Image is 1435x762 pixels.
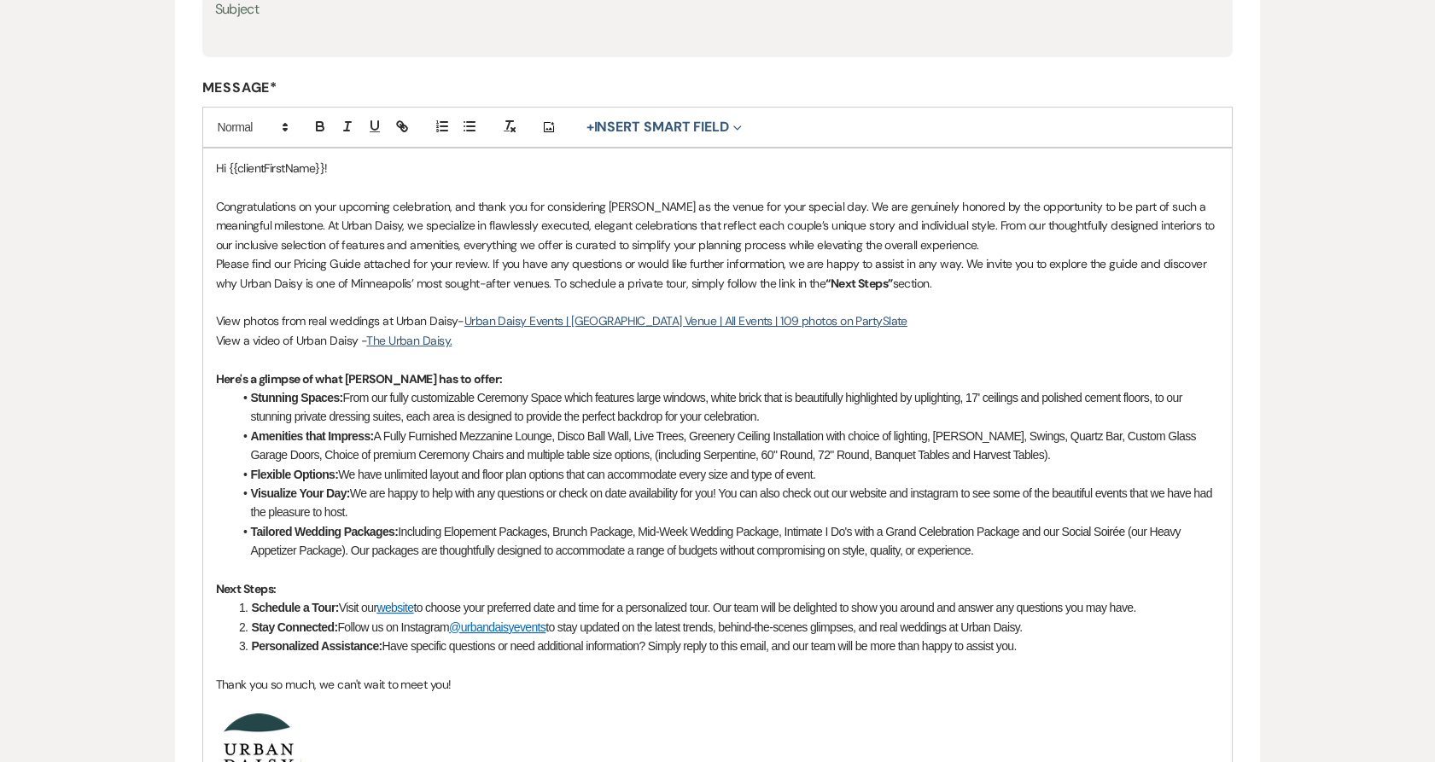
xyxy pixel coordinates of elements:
li: Including Elopement Packages, Brunch Package, Mid-Week Wedding Package, Intimate I Do's with a Gr... [233,522,1220,561]
a: Urban Daisy Events | [GEOGRAPHIC_DATA] Venue | All Events | 109 photos on PartySlate [464,313,907,329]
li: We are happy to help with any questions or check on date availability for you! You can also check... [233,484,1220,522]
a: The Urban Daisy. [366,333,452,348]
p: Congratulations on your upcoming celebration, and thank you for considering [PERSON_NAME] as the ... [216,197,1220,254]
li: A Fully Furnished Mezzanine Lounge, Disco Ball Wall, Live Trees, Greenery Ceiling Installation wi... [233,427,1220,465]
p: Thank you so much, we can't wait to meet you! [216,675,1220,694]
strong: Visualize Your Day: [251,486,350,500]
li: From our fully customizable Ceremony Space which features large windows, white brick that is beau... [233,388,1220,427]
strong: Tailored Wedding Packages: [251,525,399,538]
strong: Next Steps: [216,581,277,596]
li: Have specific questions or need additional information? Simply reply to this email, and our team ... [234,637,1220,655]
strong: Amenities that Impress: [251,429,374,443]
p: Hi {{clientFirstName}}! [216,159,1220,177]
p: Please find our Pricing Guide attached for your review. If you have any questions or would like f... [216,254,1220,293]
strong: Stay Connected: [252,620,338,634]
li: Visit our to choose your preferred date and time for a personalized tour. Our team will be deligh... [234,598,1220,617]
li: We have unlimited layout and floor plan options that can accommodate every size and type of event. [233,465,1220,484]
label: Message* [202,79,1234,96]
button: Insert Smart Field [580,117,748,137]
span: View photos from real weddings at Urban Daisy- [216,313,464,329]
a: website [376,601,413,614]
strong: Personalized Assistance: [252,639,382,653]
li: Follow us on Instagram to stay updated on the latest trends, behind-the-scenes glimpses, and real... [234,618,1220,637]
a: @urbandaisyevents [449,620,545,634]
strong: Schedule a Tour: [252,601,339,614]
strong: Stunning Spaces: [251,391,343,404]
span: View a video of Urban Daisy - [216,333,367,348]
strong: Flexible Options: [251,468,339,481]
span: + [586,120,594,134]
strong: “Next Steps” [825,276,892,291]
strong: Here's a glimpse of what [PERSON_NAME] has to offer: [216,371,503,387]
